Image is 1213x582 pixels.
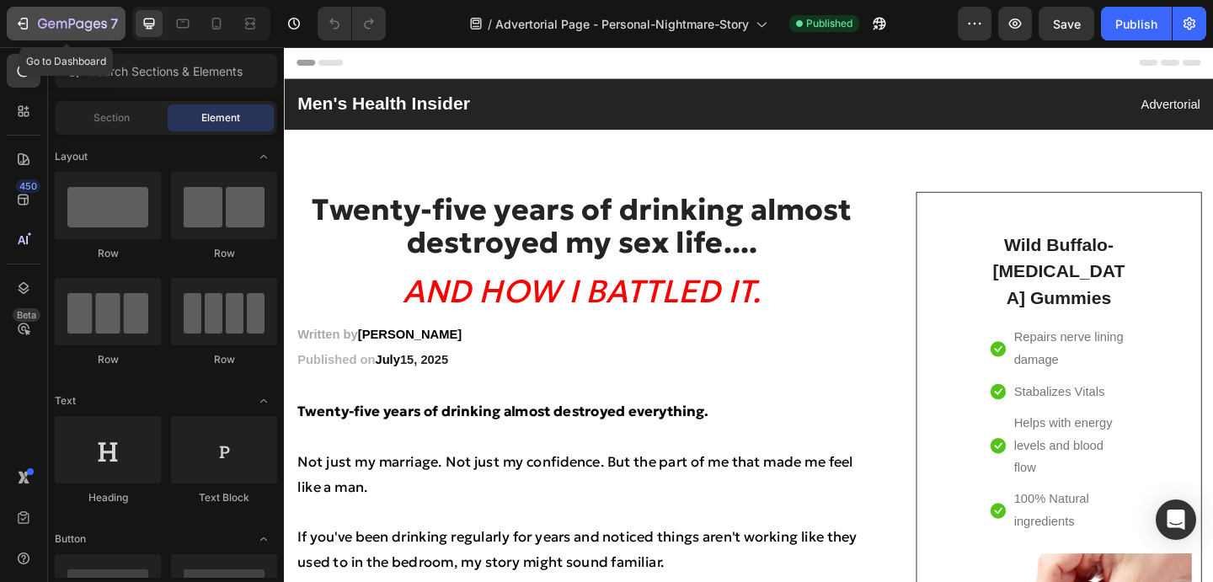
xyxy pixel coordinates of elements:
span: Text [55,393,76,408]
h2: Twenty-five years of drinking almost destroyed my sex life.... [13,158,635,232]
span: Save [1053,17,1081,31]
div: 450 [16,179,40,193]
div: Row [171,246,277,261]
p: Repairs nerve lining damage [794,304,915,353]
strong: Twenty-five years of drinking almost destroyed everything. [14,387,461,406]
strong: Published on [14,333,99,347]
div: Text Block [171,490,277,505]
div: Undo/Redo [318,7,386,40]
div: Heading [55,490,161,505]
p: Helps with energy levels and blood flow [794,398,915,470]
strong: [PERSON_NAME] [80,305,193,319]
span: Not just my marriage. Not just my confidence. But the part of me that made me feel like a man. [14,441,619,488]
input: Search Sections & Elements [55,54,277,88]
div: Beta [13,308,40,322]
h2: Wild Buffalo-[MEDICAL_DATA] Gummies [768,199,916,290]
div: Open Intercom Messenger [1156,499,1196,540]
span: Layout [55,149,88,164]
span: Published [806,16,852,31]
strong: Written by [14,305,80,319]
p: 100% Natural ingredients [794,480,915,529]
div: Row [171,352,277,367]
span: Button [55,531,86,547]
div: Row [55,352,161,367]
button: Save [1039,7,1094,40]
span: Toggle open [250,143,277,170]
iframe: Design area [284,47,1213,582]
span: Section [94,110,130,125]
span: Advertorial Page - Personal-Nightmare-Story [495,15,749,33]
i: AND HOW I BATTLED IT. [129,244,519,287]
span: If you've been drinking regularly for years and noticed things aren't working like they used to i... [14,523,623,569]
strong: July [99,333,126,347]
span: / [488,15,492,33]
span: Toggle open [250,526,277,553]
p: Stabalizes Vitals [794,363,892,387]
p: Advertorial [507,51,997,75]
span: Toggle open [250,387,277,414]
div: Publish [1115,15,1157,33]
p: 7 [110,13,118,34]
button: Publish [1101,7,1172,40]
strong: 15, 2025 [126,333,178,347]
div: Row [55,246,161,261]
button: 7 [7,7,126,40]
span: Element [201,110,240,125]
